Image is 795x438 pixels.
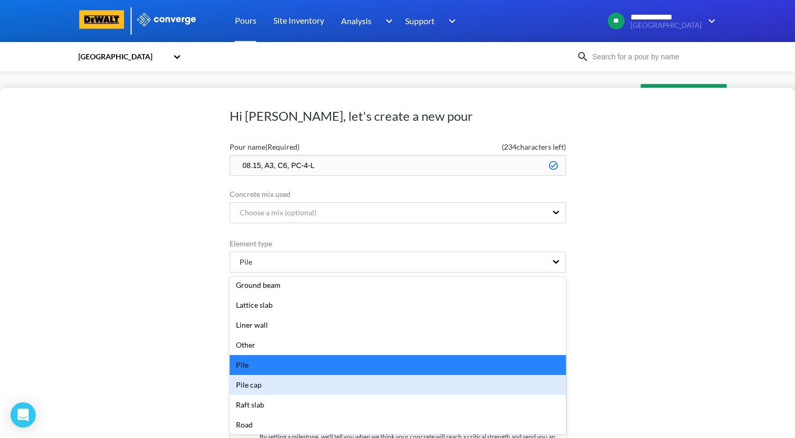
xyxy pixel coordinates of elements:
[230,108,566,124] h1: Hi [PERSON_NAME], let's create a new pour
[230,155,566,176] input: Type the pour name here
[230,355,566,375] div: Pile
[77,10,127,29] img: logo-dewalt.svg
[230,415,566,435] div: Road
[230,189,566,200] label: Concrete mix used
[576,50,589,63] img: icon-search.svg
[230,295,566,315] div: Lattice slab
[230,315,566,335] div: Liner wall
[230,141,398,153] label: Pour name (Required)
[589,51,716,62] input: Search for a pour by name
[405,14,435,27] span: Support
[231,207,316,218] div: Choose a mix (optional)
[230,275,566,295] div: Ground beam
[230,335,566,355] div: Other
[341,14,371,27] span: Analysis
[631,22,701,29] span: [GEOGRAPHIC_DATA]
[398,141,566,153] span: ( 234 characters left)
[701,15,718,27] img: downArrow.svg
[11,402,36,427] div: Open Intercom Messenger
[77,51,168,62] div: [GEOGRAPHIC_DATA]
[378,15,395,27] img: downArrow.svg
[230,395,566,415] div: Raft slab
[231,256,252,268] div: Pile
[230,375,566,395] div: Pile cap
[442,15,459,27] img: downArrow.svg
[136,13,197,26] img: logo_ewhite.svg
[230,238,566,249] label: Element type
